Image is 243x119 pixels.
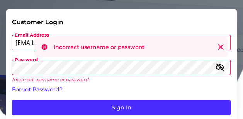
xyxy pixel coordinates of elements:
button: Sign In [12,100,231,115]
span: Password [14,57,39,63]
div: Customer Login [12,18,231,26]
span: Email Address [14,32,50,38]
a: Forgot Password? [12,85,231,94]
p: Incorrect username or password [12,77,231,82]
keeper-lock: Open Keeper Popup [206,63,215,72]
div: Incorrect username or password [34,37,228,57]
